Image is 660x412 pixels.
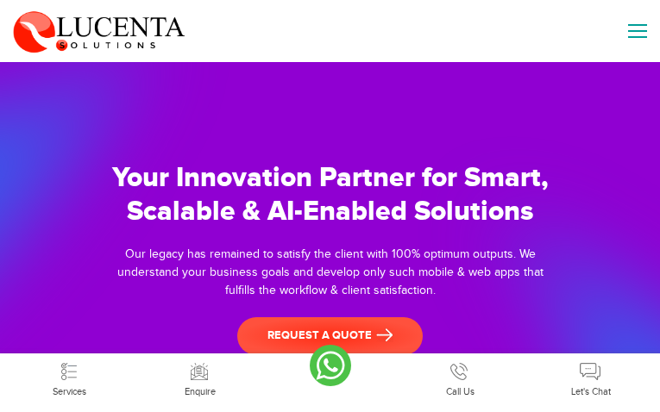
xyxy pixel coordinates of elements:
div: Enquire [135,385,265,400]
a: request a quote [237,317,423,355]
div: Our legacy has remained to satisfy the client with 100% optimum outputs. We understand your busin... [110,246,550,300]
div: Let's Chat [525,385,656,400]
a: Services [4,371,135,399]
h1: Your Innovation Partner for Smart, Scalable & AI-Enabled Solutions [110,161,550,228]
div: Services [4,385,135,400]
div: Call Us [395,385,525,400]
a: Enquire [135,371,265,399]
span: request a quote [267,328,393,345]
img: banner-arrow.png [376,328,393,342]
a: Let's Chat [525,371,656,399]
img: Lucenta Solutions [13,9,185,53]
a: Call Us [395,371,525,399]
